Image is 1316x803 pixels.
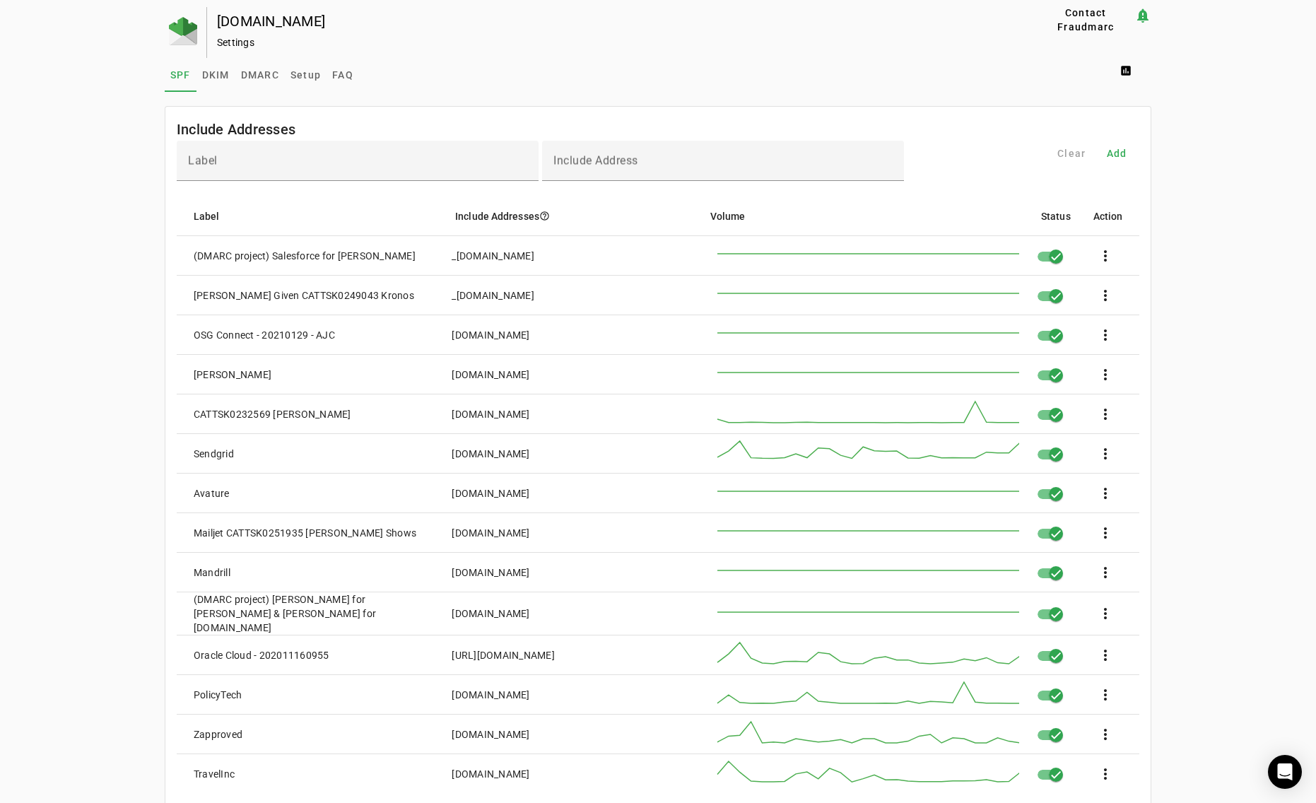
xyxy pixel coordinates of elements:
[327,58,359,92] a: FAQ
[194,288,414,303] div: [PERSON_NAME] Given CATTSK0249043 Kronos
[217,35,992,49] div: Settings
[452,368,529,382] div: [DOMAIN_NAME]
[1094,141,1139,166] button: Add
[452,688,529,702] div: [DOMAIN_NAME]
[194,249,416,263] div: (DMARC project) Salesforce for [PERSON_NAME]
[452,447,529,461] div: [DOMAIN_NAME]
[177,118,295,141] mat-card-title: Include Addresses
[194,565,230,580] div: Mandrill
[194,368,271,382] div: [PERSON_NAME]
[452,727,529,742] div: [DOMAIN_NAME]
[1037,7,1134,33] button: Contact Fraudmarc
[202,70,230,80] span: DKIM
[235,58,285,92] a: DMARC
[217,14,992,28] div: [DOMAIN_NAME]
[452,767,529,781] div: [DOMAIN_NAME]
[290,70,321,80] span: Setup
[452,486,529,500] div: [DOMAIN_NAME]
[452,328,529,342] div: [DOMAIN_NAME]
[194,407,351,421] div: CATTSK0232569 [PERSON_NAME]
[188,154,218,168] mat-label: Label
[194,592,430,635] div: (DMARC project) [PERSON_NAME] for [PERSON_NAME] & [PERSON_NAME] for [DOMAIN_NAME]
[1134,7,1151,24] mat-icon: notification_important
[165,58,196,92] a: SPF
[1042,6,1129,34] span: Contact Fraudmarc
[452,648,555,662] div: [URL][DOMAIN_NAME]
[194,727,242,742] div: Zapproved
[699,197,1030,236] mat-header-cell: Volume
[194,648,329,662] div: Oracle Cloud - 202011160955
[241,70,279,80] span: DMARC
[1107,146,1127,160] span: Add
[194,688,242,702] div: PolicyTech
[196,58,235,92] a: DKIM
[194,526,416,540] div: Mailjet CATTSK0251935 [PERSON_NAME] Shows
[1082,197,1140,236] mat-header-cell: Action
[285,58,327,92] a: Setup
[539,211,550,221] i: help_outline
[1030,197,1082,236] mat-header-cell: Status
[452,565,529,580] div: [DOMAIN_NAME]
[452,288,534,303] div: _[DOMAIN_NAME]
[169,17,197,45] img: Fraudmarc Logo
[1268,755,1302,789] div: Open Intercom Messenger
[332,70,353,80] span: FAQ
[452,249,534,263] div: _[DOMAIN_NAME]
[452,606,529,621] div: [DOMAIN_NAME]
[194,328,335,342] div: OSG Connect - 20210129 - AJC
[177,197,444,236] mat-header-cell: Label
[194,447,234,461] div: Sendgrid
[170,70,191,80] span: SPF
[553,154,638,168] mat-label: Include Address
[452,526,529,540] div: [DOMAIN_NAME]
[444,197,698,236] mat-header-cell: Include Addresses
[194,767,235,781] div: TravelInc
[194,486,230,500] div: Avature
[452,407,529,421] div: [DOMAIN_NAME]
